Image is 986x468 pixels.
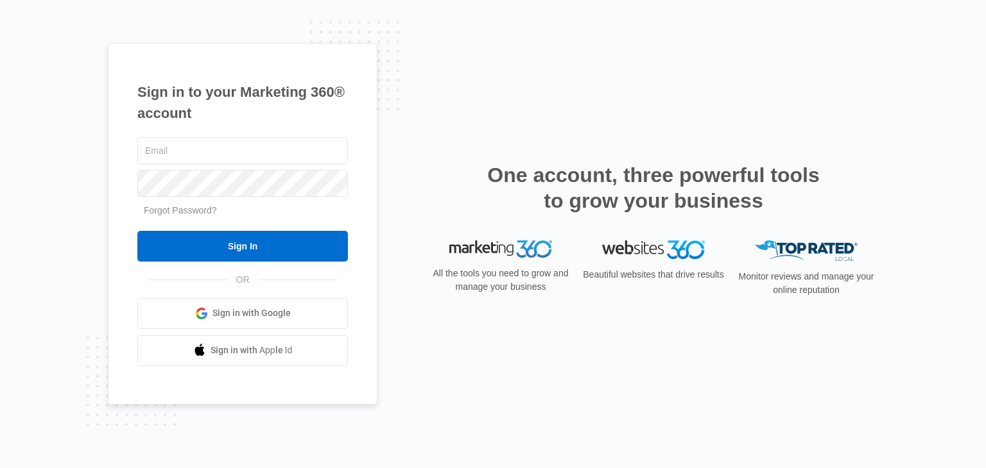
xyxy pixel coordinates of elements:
input: Sign In [137,231,348,262]
p: All the tools you need to grow and manage your business [429,267,573,294]
img: Websites 360 [602,240,705,259]
span: Sign in with Apple Id [211,344,293,357]
a: Forgot Password? [144,205,217,215]
a: Sign in with Google [137,298,348,329]
a: Sign in with Apple Id [137,335,348,366]
p: Beautiful websites that drive results [582,268,725,281]
span: OR [227,273,259,287]
h2: One account, three powerful tools to grow your business [483,162,824,213]
input: Email [137,137,348,164]
h1: Sign in to your Marketing 360® account [137,81,348,124]
img: Marketing 360 [449,240,552,258]
span: Sign in with Google [212,306,291,320]
p: Monitor reviews and manage your online reputation [734,270,878,297]
img: Top Rated Local [755,240,858,262]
